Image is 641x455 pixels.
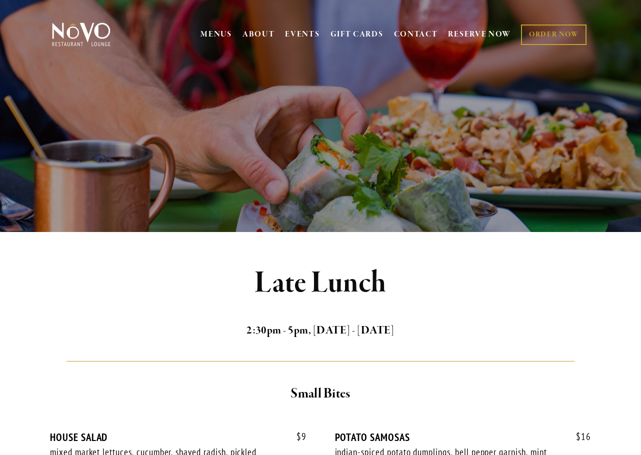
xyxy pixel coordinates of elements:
a: EVENTS [285,29,319,39]
span: 9 [286,431,306,442]
span: $ [576,430,581,442]
a: RESERVE NOW [448,25,511,44]
span: 16 [566,431,591,442]
a: CONTACT [394,25,438,44]
strong: 2:30pm - 5pm, [DATE] - [DATE] [246,323,394,337]
strong: Late Lunch [254,264,387,302]
strong: Small Bites [290,385,350,402]
div: HOUSE SALAD [50,431,306,443]
a: GIFT CARDS [330,25,383,44]
img: Novo Restaurant &amp; Lounge [50,22,112,47]
span: $ [296,430,301,442]
a: ORDER NOW [521,24,586,45]
a: MENUS [200,29,232,39]
div: POTATO SAMOSAS [335,431,591,443]
a: ABOUT [242,29,275,39]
